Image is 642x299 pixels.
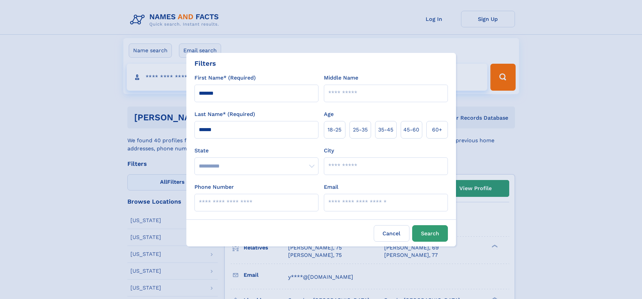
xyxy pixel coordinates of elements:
[194,74,256,82] label: First Name* (Required)
[432,126,442,134] span: 60+
[412,225,448,242] button: Search
[324,74,358,82] label: Middle Name
[353,126,368,134] span: 25‑35
[194,58,216,68] div: Filters
[324,110,334,118] label: Age
[194,147,318,155] label: State
[374,225,409,242] label: Cancel
[324,183,338,191] label: Email
[403,126,419,134] span: 45‑60
[194,110,255,118] label: Last Name* (Required)
[324,147,334,155] label: City
[328,126,341,134] span: 18‑25
[194,183,234,191] label: Phone Number
[378,126,393,134] span: 35‑45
